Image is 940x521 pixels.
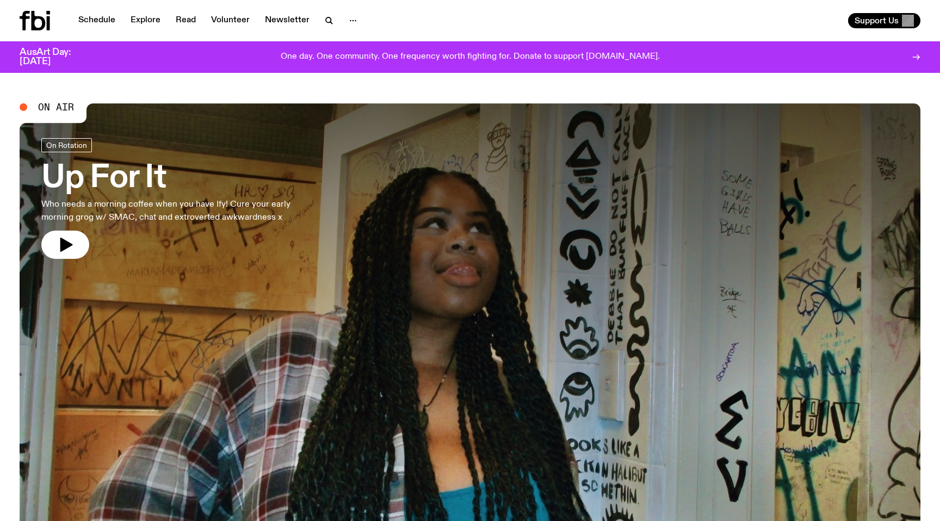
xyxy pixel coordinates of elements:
[41,198,320,224] p: Who needs a morning coffee when you have Ify! Cure your early morning grog w/ SMAC, chat and extr...
[124,13,167,28] a: Explore
[46,141,87,149] span: On Rotation
[41,138,320,259] a: Up For ItWho needs a morning coffee when you have Ify! Cure your early morning grog w/ SMAC, chat...
[855,16,899,26] span: Support Us
[281,52,660,62] p: One day. One community. One frequency worth fighting for. Donate to support [DOMAIN_NAME].
[258,13,316,28] a: Newsletter
[72,13,122,28] a: Schedule
[205,13,256,28] a: Volunteer
[848,13,920,28] button: Support Us
[169,13,202,28] a: Read
[41,138,92,152] a: On Rotation
[41,163,320,194] h3: Up For It
[38,102,74,112] span: On Air
[20,48,89,66] h3: AusArt Day: [DATE]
